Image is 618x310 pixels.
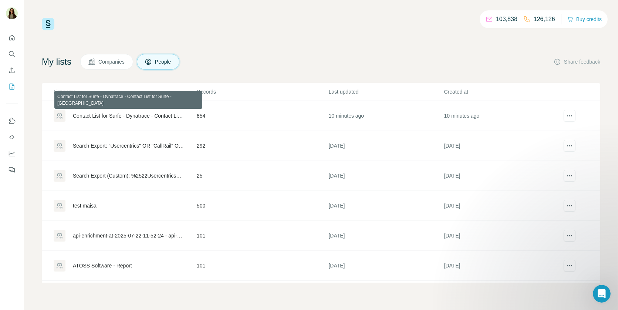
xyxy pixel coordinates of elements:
div: test maisa [73,202,97,209]
p: Last updated [328,88,443,95]
p: Created at [444,88,559,95]
button: actions [564,140,575,152]
td: [DATE] [328,221,443,251]
td: 500 [196,191,328,221]
td: [DATE] [444,131,559,161]
div: ATOSS Software - Report [73,262,132,269]
td: 101 [196,251,328,281]
td: 854 [196,101,328,131]
button: Use Surfe API [6,131,18,144]
p: Records [197,88,328,95]
button: Search [6,47,18,61]
h4: My lists [42,56,71,68]
p: List name [54,88,196,95]
button: actions [564,260,575,272]
td: 25 [196,161,328,191]
td: 10 minutes ago [328,101,443,131]
button: actions [564,110,575,122]
td: [DATE] [328,161,443,191]
img: Avatar [6,7,18,19]
button: Buy credits [567,14,602,24]
button: Quick start [6,31,18,44]
iframe: Intercom live chat [593,285,611,303]
td: 10 minutes ago [444,101,559,131]
img: Surfe Logo [42,18,54,30]
td: [DATE] [328,131,443,161]
button: Feedback [6,163,18,176]
button: actions [564,200,575,212]
td: 101 [196,221,328,251]
div: api-enrichment-at-2025-07-22-11-52-24 - api-enrichment-at-2025-07-22-11-52-24.csv [73,232,184,239]
button: Enrich CSV [6,64,18,77]
td: [DATE] [328,251,443,281]
button: actions [564,170,575,182]
button: Share feedback [554,58,600,65]
button: Use Surfe on LinkedIn [6,114,18,128]
td: 292 [196,131,328,161]
td: [DATE] [444,221,559,251]
td: [DATE] [444,191,559,221]
button: My lists [6,80,18,93]
span: Companies [98,58,125,65]
div: Search Export: "Usercentrics" OR "CallRail" OR "Fathom" OR "Vidyard" OR "Wistia" OR "AdRoll" OR "... [73,142,184,149]
td: [DATE] [328,191,443,221]
p: 126,126 [534,15,555,24]
button: actions [564,230,575,242]
td: [DATE] [444,161,559,191]
p: 103,838 [496,15,517,24]
td: [DATE] [444,251,559,281]
button: Dashboard [6,147,18,160]
div: Search Export (Custom): %2522Usercentrics%2522 OR %2522CallRail%2522 OR %2522Fathom%2522 OR %2522... [73,172,184,179]
span: People [155,58,172,65]
div: Contact List for Surfe - Dynatrace - Contact List for Surfe - [GEOGRAPHIC_DATA] [73,112,184,119]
